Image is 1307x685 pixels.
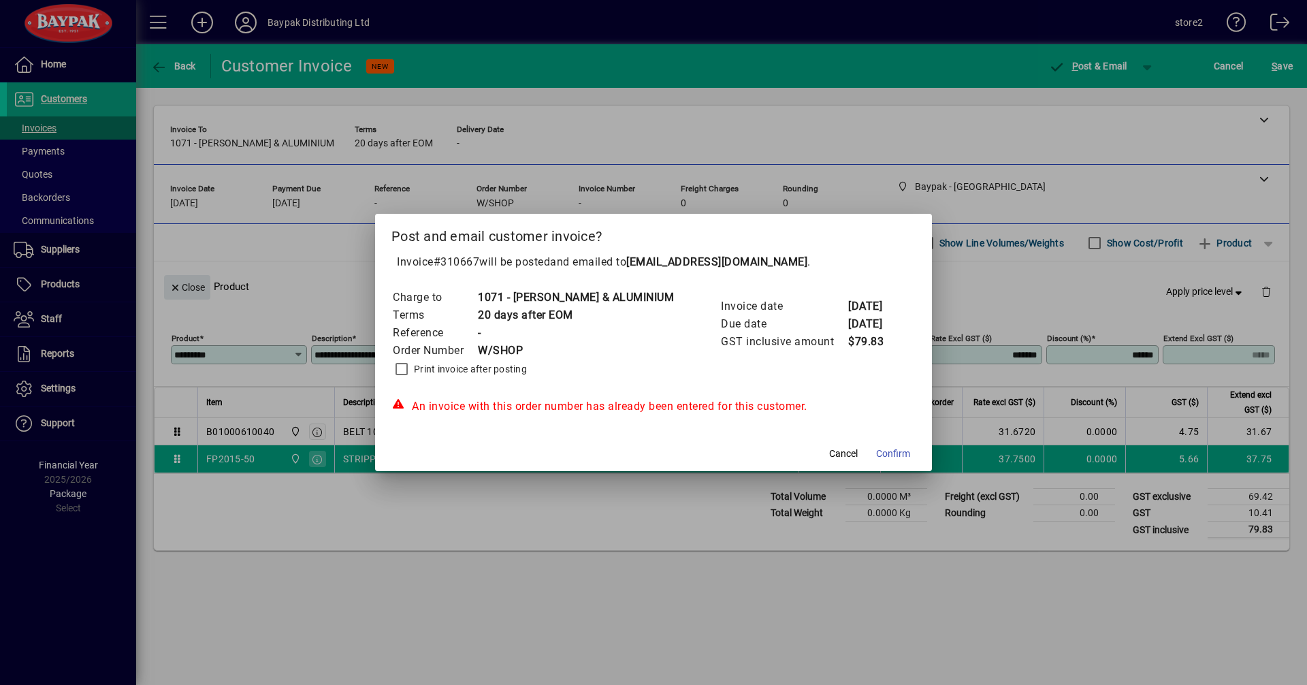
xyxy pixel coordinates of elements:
[392,342,477,360] td: Order Number
[391,254,916,270] p: Invoice will be posted .
[720,298,848,315] td: Invoice date
[720,315,848,333] td: Due date
[392,306,477,324] td: Terms
[477,306,674,324] td: 20 days after EOM
[871,441,916,466] button: Confirm
[375,214,932,253] h2: Post and email customer invoice?
[720,333,848,351] td: GST inclusive amount
[477,289,674,306] td: 1071 - [PERSON_NAME] & ALUMINIUM
[434,255,480,268] span: #310667
[392,289,477,306] td: Charge to
[477,342,674,360] td: W/SHOP
[626,255,807,268] b: [EMAIL_ADDRESS][DOMAIN_NAME]
[550,255,807,268] span: and emailed to
[391,398,916,415] div: An invoice with this order number has already been entered for this customer.
[848,333,902,351] td: $79.83
[822,441,865,466] button: Cancel
[392,324,477,342] td: Reference
[848,298,902,315] td: [DATE]
[848,315,902,333] td: [DATE]
[876,447,910,461] span: Confirm
[829,447,858,461] span: Cancel
[411,362,527,376] label: Print invoice after posting
[477,324,674,342] td: -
